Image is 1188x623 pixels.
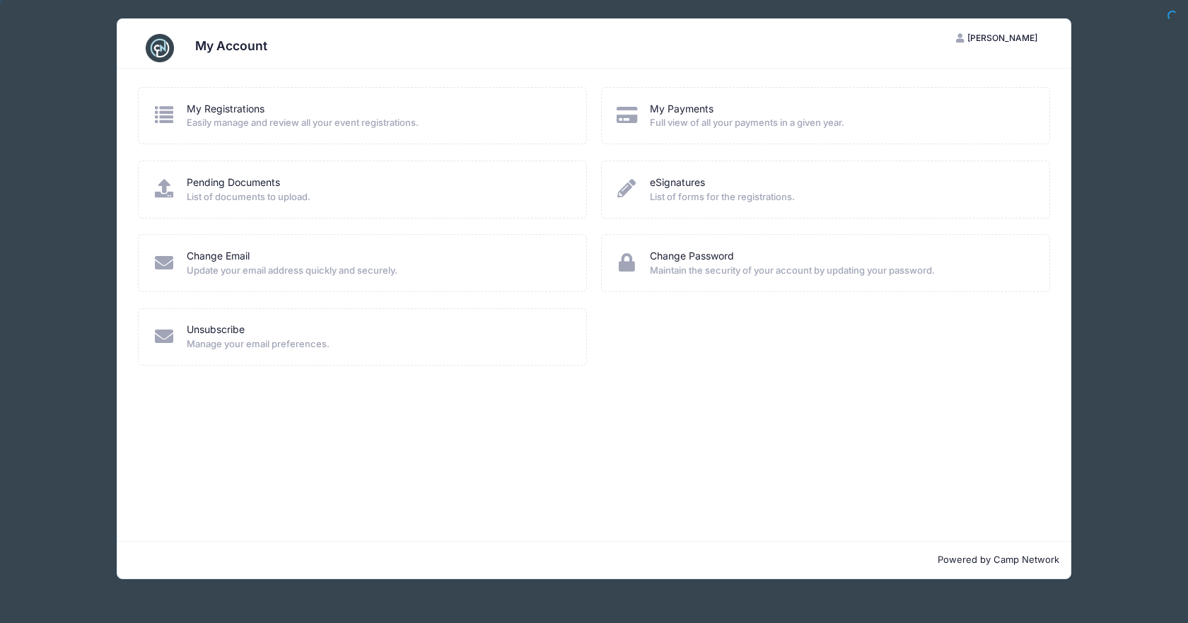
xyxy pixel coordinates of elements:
[187,264,568,278] span: Update your email address quickly and securely.
[650,116,1031,130] span: Full view of all your payments in a given year.
[650,264,1031,278] span: Maintain the security of your account by updating your password.
[129,553,1059,567] p: Powered by Camp Network
[187,190,568,204] span: List of documents to upload.
[187,337,568,351] span: Manage your email preferences.
[650,102,714,117] a: My Payments
[650,190,1031,204] span: List of forms for the registrations.
[967,33,1037,43] span: [PERSON_NAME]
[187,249,250,264] a: Change Email
[944,26,1050,50] button: [PERSON_NAME]
[187,102,264,117] a: My Registrations
[650,249,734,264] a: Change Password
[146,34,174,62] img: CampNetwork
[187,116,568,130] span: Easily manage and review all your event registrations.
[187,175,280,190] a: Pending Documents
[650,175,705,190] a: eSignatures
[187,322,245,337] a: Unsubscribe
[195,38,267,53] h3: My Account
